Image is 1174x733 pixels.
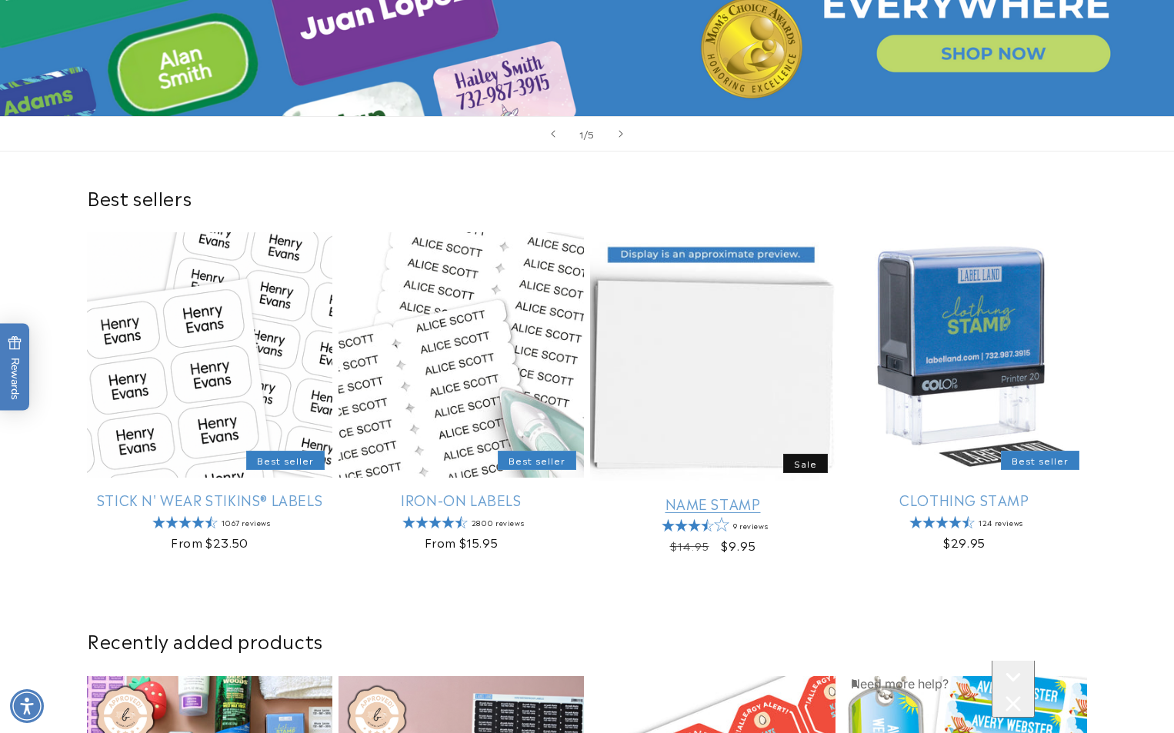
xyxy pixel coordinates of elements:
a: Name Stamp [590,495,835,512]
span: 5 [588,126,595,142]
button: Previous slide [536,117,570,151]
span: Rewards [8,335,22,399]
span: / [584,126,589,142]
iframe: Gorgias Floating Chat [851,661,1159,718]
a: Iron-On Labels [339,491,584,508]
ul: Slider [87,232,1087,567]
a: Stick N' Wear Stikins® Labels [87,491,332,508]
a: Clothing Stamp [842,491,1087,508]
span: 1 [579,126,584,142]
button: Next slide [604,117,638,151]
div: Accessibility Menu [10,689,44,723]
h2: Best sellers [87,185,1087,209]
h2: Recently added products [87,628,1087,652]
